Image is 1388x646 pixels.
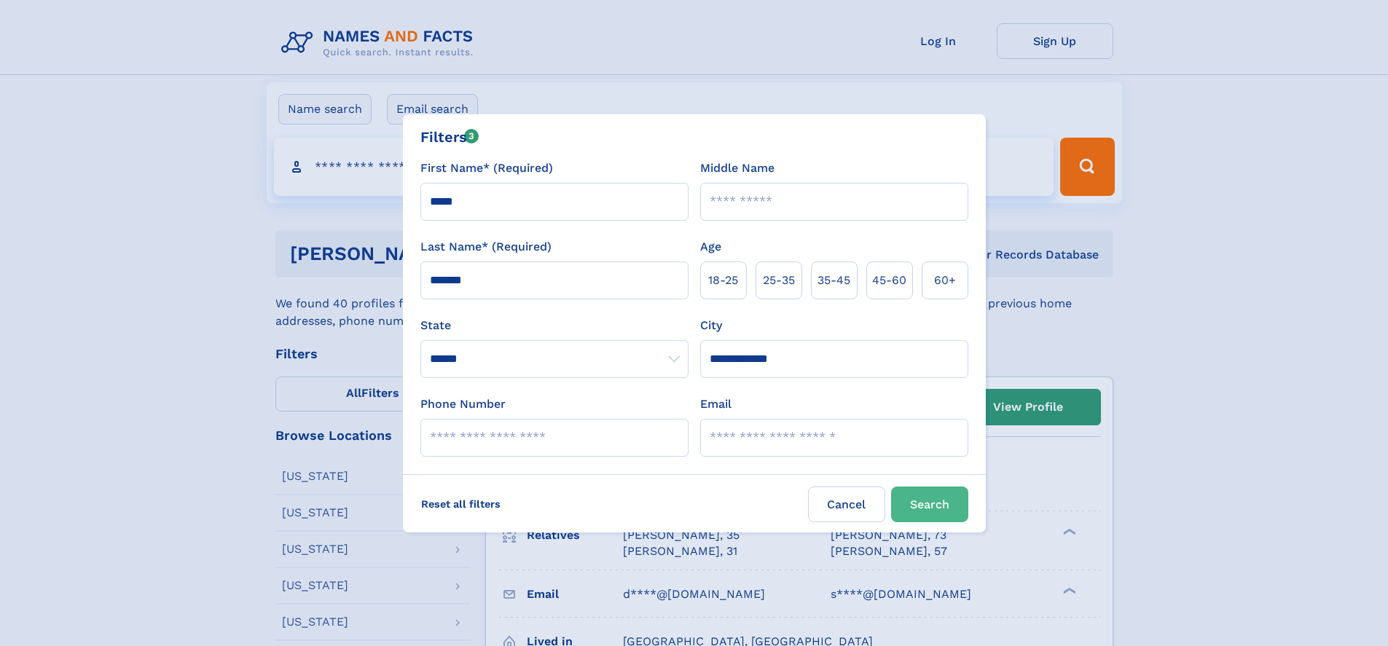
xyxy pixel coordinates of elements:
span: 60+ [934,272,956,289]
label: Cancel [808,487,885,522]
label: City [700,317,722,334]
span: 45‑60 [872,272,906,289]
label: Phone Number [420,395,506,413]
label: State [420,317,689,334]
label: Reset all filters [412,487,510,521]
label: Last Name* (Required) [420,238,552,256]
div: Filters [420,126,479,148]
label: Email [700,395,732,413]
span: 35‑45 [817,272,850,289]
span: 25‑35 [763,272,795,289]
button: Search [891,487,968,522]
label: First Name* (Required) [420,159,553,177]
span: 18‑25 [708,272,738,289]
label: Age [700,238,721,256]
label: Middle Name [700,159,775,177]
